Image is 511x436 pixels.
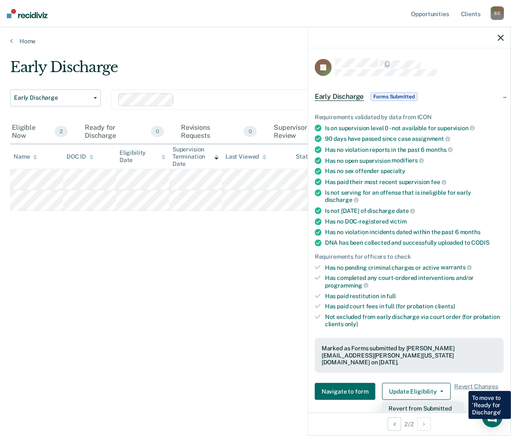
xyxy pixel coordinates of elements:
[55,126,68,137] span: 2
[325,274,504,289] div: Has completed any court-ordered interventions and/or
[325,157,504,165] div: Has no open supervision
[454,383,498,400] span: Revert Changes
[387,293,396,299] span: full
[325,313,504,328] div: Not excluded from early discharge via court order (for probation clients
[179,120,258,144] div: Revisions Requests
[296,153,314,160] div: Status
[325,168,504,175] div: Has no sex offender
[371,92,418,101] span: Forms Submitted
[151,126,164,137] span: 0
[491,6,504,20] div: S C
[472,239,489,246] span: CODIS
[382,383,451,400] button: Update Eligibility
[438,125,475,131] span: supervision
[412,135,450,142] span: assignment
[322,345,497,366] div: Marked as Forms submitted by [PERSON_NAME][EMAIL_ADDRESS][PERSON_NAME][US_STATE][DOMAIN_NAME] on ...
[83,120,166,144] div: Ready for Discharge
[172,146,219,167] div: Supervision Termination Date
[225,153,267,160] div: Last Viewed
[441,264,472,271] span: warrants
[390,218,407,225] span: victim
[7,9,47,18] img: Recidiviz
[325,264,504,271] div: Has no pending criminal charges or active
[380,168,405,174] span: specialty
[382,402,464,415] button: Revert from Submitted
[325,178,504,186] div: Has paid their most recent supervision
[482,407,503,428] div: Open Intercom Messenger
[431,179,447,185] span: fee
[308,413,511,435] div: 2 / 2
[315,383,379,400] a: Navigate to form link
[10,120,69,144] div: Eligible Now
[435,303,455,310] span: clients)
[315,253,504,260] div: Requirements for officers to check
[345,321,358,327] span: only)
[325,218,504,225] div: Has no DOC-registered
[392,157,425,164] span: modifiers
[315,114,504,121] div: Requirements validated by data from ICON
[325,239,504,246] div: DNA has been collected and successfully uploaded to
[417,417,431,431] button: Next Opportunity
[315,92,364,101] span: Early Discharge
[315,383,375,400] button: Navigate to form
[244,126,257,137] span: 0
[325,135,504,143] div: 90 days have passed since case
[325,124,504,132] div: Is on supervision level 0 - not available for
[308,83,511,110] div: Early DischargeForms Submitted
[325,229,504,236] div: Has no violation incidents dated within the past 6
[14,153,37,160] div: Name
[67,153,94,160] div: DOC ID
[10,59,470,83] div: Early Discharge
[388,417,401,431] button: Previous Opportunity
[272,120,350,144] div: Supervisor Review
[426,146,453,153] span: months
[325,303,504,310] div: Has paid court fees in full (for probation
[460,229,480,235] span: months
[325,207,504,215] div: Is not [DATE] of discharge
[14,94,90,101] span: Early Discharge
[119,149,166,164] div: Eligibility Date
[325,293,504,300] div: Has paid restitution in
[396,207,415,214] span: date
[325,146,504,154] div: Has no violation reports in the past 6
[325,282,369,289] span: programming
[325,196,359,203] span: discharge
[325,189,504,204] div: Is not serving for an offense that is ineligible for early
[10,37,501,45] a: Home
